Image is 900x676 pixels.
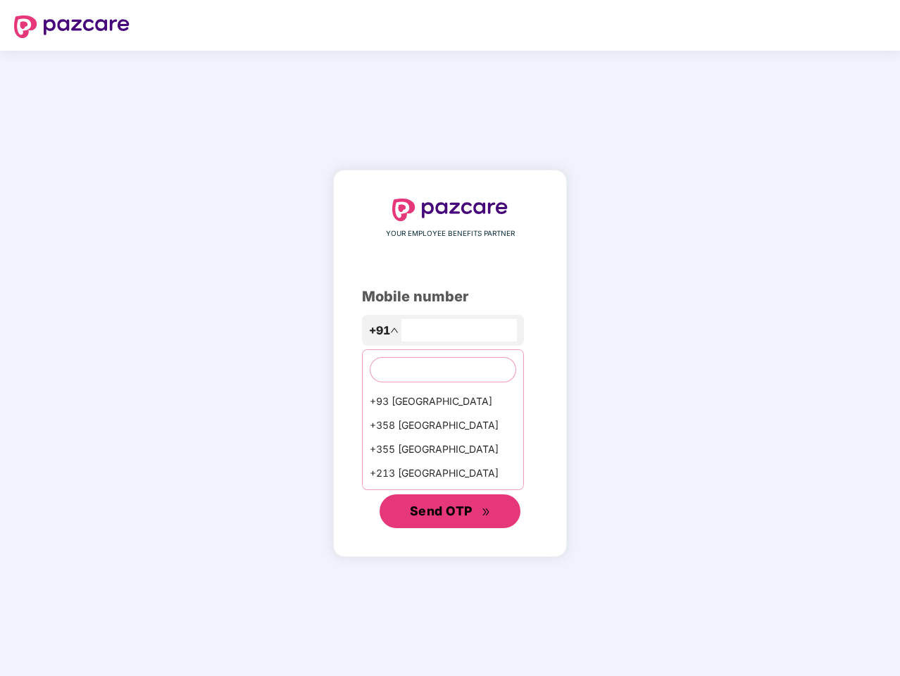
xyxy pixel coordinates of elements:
span: double-right [482,508,491,517]
img: logo [392,199,508,221]
span: YOUR EMPLOYEE BENEFITS PARTNER [386,228,515,239]
span: up [390,326,399,334]
button: Send OTPdouble-right [380,494,520,528]
div: +213 [GEOGRAPHIC_DATA] [363,461,523,485]
img: logo [14,15,130,38]
div: +355 [GEOGRAPHIC_DATA] [363,437,523,461]
div: +358 [GEOGRAPHIC_DATA] [363,413,523,437]
span: +91 [369,322,390,339]
span: Send OTP [410,503,473,518]
div: Mobile number [362,286,538,308]
div: +93 [GEOGRAPHIC_DATA] [363,389,523,413]
div: +1684 AmericanSamoa [363,485,523,509]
